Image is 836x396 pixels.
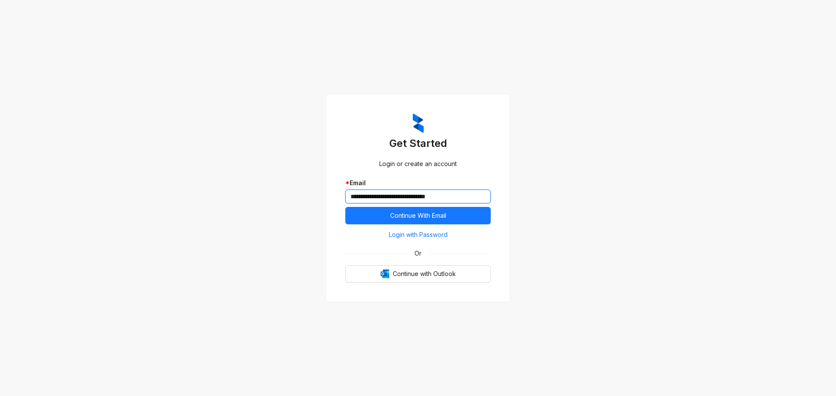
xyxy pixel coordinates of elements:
span: Continue With Email [390,211,446,220]
button: OutlookContinue with Outlook [345,265,491,283]
button: Login with Password [345,228,491,242]
img: Outlook [381,270,389,278]
img: ZumaIcon [413,113,424,133]
span: Or [408,249,428,258]
button: Continue With Email [345,207,491,224]
span: Login with Password [389,230,448,240]
span: Continue with Outlook [393,269,456,279]
h3: Get Started [345,136,491,150]
div: Email [345,178,491,188]
div: Login or create an account [345,159,491,169]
